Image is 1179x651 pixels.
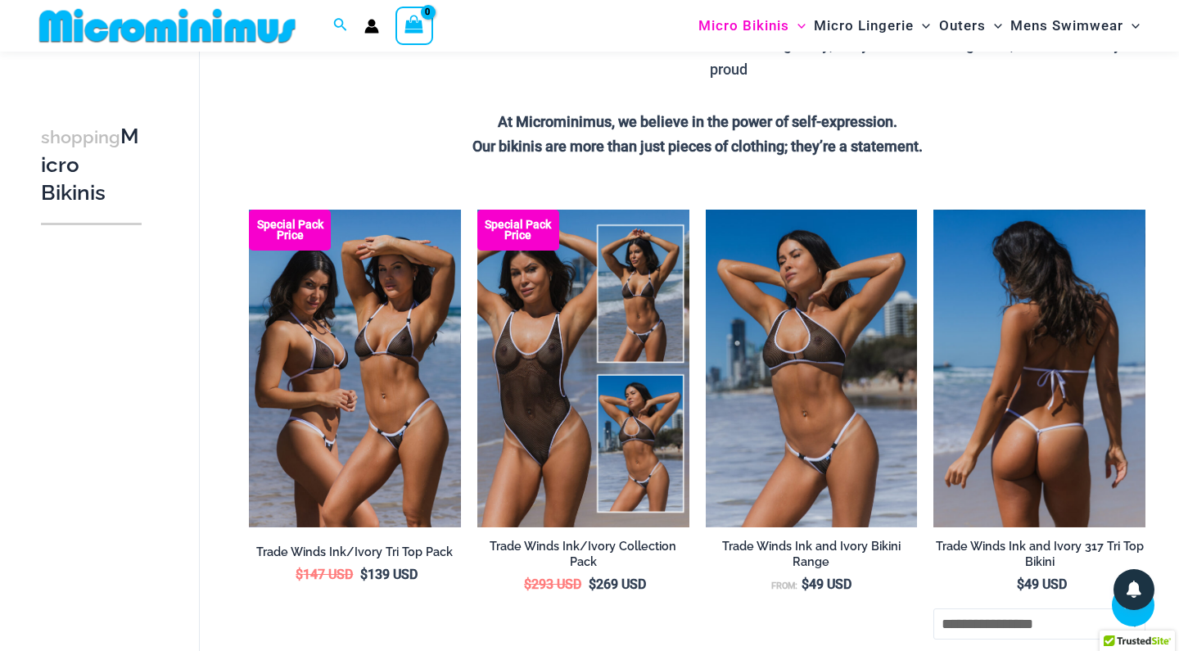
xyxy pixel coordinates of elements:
[810,5,934,47] a: Micro LingerieMenu ToggleMenu Toggle
[698,5,789,47] span: Micro Bikinis
[249,210,461,527] img: Top Bum Pack
[1010,5,1123,47] span: Mens Swimwear
[333,16,348,36] a: Search icon link
[1017,576,1067,592] bdi: 49 USD
[477,539,689,569] h2: Trade Winds Ink/Ivory Collection Pack
[364,19,379,34] a: Account icon link
[814,5,914,47] span: Micro Lingerie
[706,539,918,576] a: Trade Winds Ink and Ivory Bikini Range
[933,539,1145,576] a: Trade Winds Ink and Ivory 317 Tri Top Bikini
[933,210,1145,527] img: Tradewinds Ink and Ivory 317 Tri Top 453 Micro 06
[771,581,797,591] span: From:
[933,539,1145,569] h2: Trade Winds Ink and Ivory 317 Tri Top Bikini
[1006,5,1144,47] a: Mens SwimwearMenu ToggleMenu Toggle
[694,5,810,47] a: Micro BikinisMenu ToggleMenu Toggle
[360,567,418,582] bdi: 139 USD
[706,210,918,527] a: Tradewinds Ink and Ivory 384 Halter 453 Micro 02Tradewinds Ink and Ivory 384 Halter 453 Micro 01T...
[706,210,918,527] img: Tradewinds Ink and Ivory 384 Halter 453 Micro 02
[33,7,302,44] img: MM SHOP LOGO FLAT
[249,545,461,566] a: Trade Winds Ink/Ivory Tri Top Pack
[933,210,1145,527] a: Tradewinds Ink and Ivory 317 Tri Top 01Tradewinds Ink and Ivory 317 Tri Top 453 Micro 06Tradewind...
[589,576,646,592] bdi: 269 USD
[692,2,1146,49] nav: Site Navigation
[477,539,689,576] a: Trade Winds Ink/Ivory Collection Pack
[249,545,461,560] h2: Trade Winds Ink/Ivory Tri Top Pack
[802,576,809,592] span: $
[472,138,923,155] strong: Our bikinis are more than just pieces of clothing; they’re a statement.
[249,219,331,241] b: Special Pack Price
[802,576,851,592] bdi: 49 USD
[41,123,142,206] h3: Micro Bikinis
[914,5,930,47] span: Menu Toggle
[1123,5,1140,47] span: Menu Toggle
[789,5,806,47] span: Menu Toggle
[1017,576,1024,592] span: $
[296,567,353,582] bdi: 147 USD
[249,210,461,527] a: Top Bum Pack Top Bum Pack bTop Bum Pack b
[477,219,559,241] b: Special Pack Price
[939,5,986,47] span: Outers
[395,7,433,44] a: View Shopping Cart, empty
[498,113,897,130] strong: At Microminimus, we believe in the power of self-expression.
[524,576,531,592] span: $
[524,576,581,592] bdi: 293 USD
[935,5,1006,47] a: OutersMenu ToggleMenu Toggle
[477,210,689,527] a: Collection Pack Collection Pack b (1)Collection Pack b (1)
[360,567,368,582] span: $
[589,576,596,592] span: $
[296,567,303,582] span: $
[41,127,120,147] span: shopping
[986,5,1002,47] span: Menu Toggle
[706,539,918,569] h2: Trade Winds Ink and Ivory Bikini Range
[477,210,689,527] img: Collection Pack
